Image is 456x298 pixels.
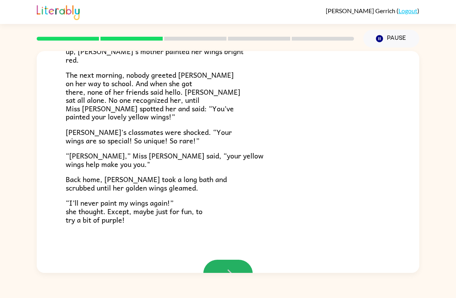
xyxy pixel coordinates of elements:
a: Logout [398,7,417,14]
span: “I’ll never paint my wings again!” she thought. Except, maybe just for fun, to try a bit of purple! [66,197,202,225]
span: The next morning, nobody greeted [PERSON_NAME] on her way to school. And when she got there, none... [66,69,240,122]
span: [PERSON_NAME] Gerrich [326,7,396,14]
img: Literably [37,3,80,20]
button: Pause [363,30,419,48]
span: “[PERSON_NAME],” Miss [PERSON_NAME] said, “your yellow wings help make you you." [66,150,264,170]
span: [PERSON_NAME]'s classmates were shocked. “Your wings are so special! So unique! So rare!” [66,126,232,146]
div: ( ) [326,7,419,14]
span: Back home, [PERSON_NAME] took a long bath and scrubbed until her golden wings gleamed. [66,174,227,193]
